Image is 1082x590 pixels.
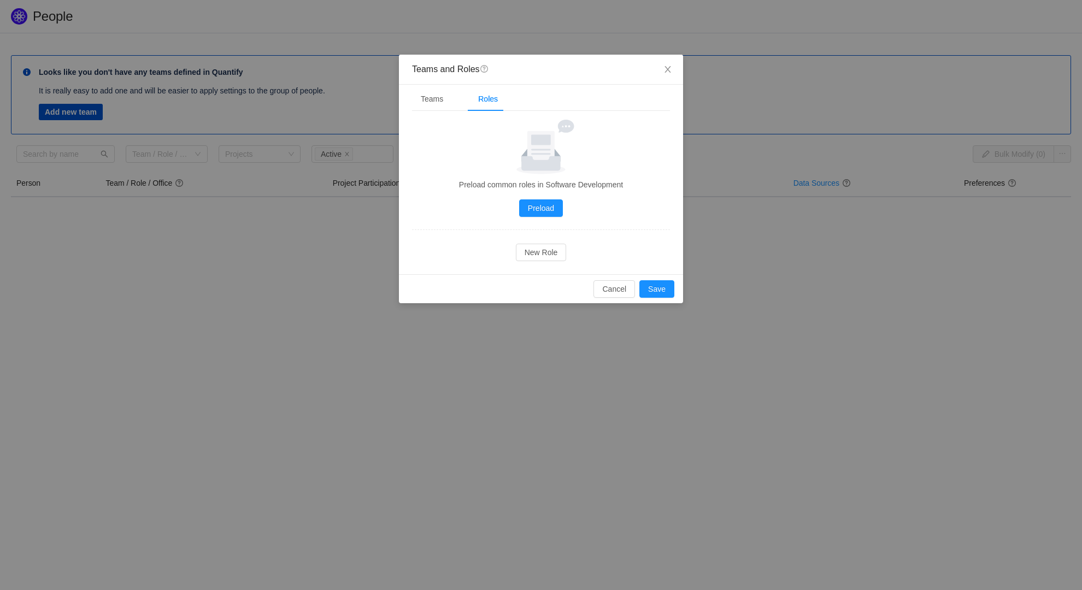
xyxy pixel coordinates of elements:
[516,244,567,261] button: New Role
[639,280,674,298] button: Save
[519,199,563,217] button: Preload
[593,280,635,298] button: Cancel
[652,55,683,85] button: Close
[480,64,489,73] span: question
[469,87,507,111] div: Roles
[663,65,672,74] i: icon: close
[459,180,623,189] span: Preload common roles in Software Development
[412,64,489,74] span: Teams and Roles
[412,87,452,111] div: Teams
